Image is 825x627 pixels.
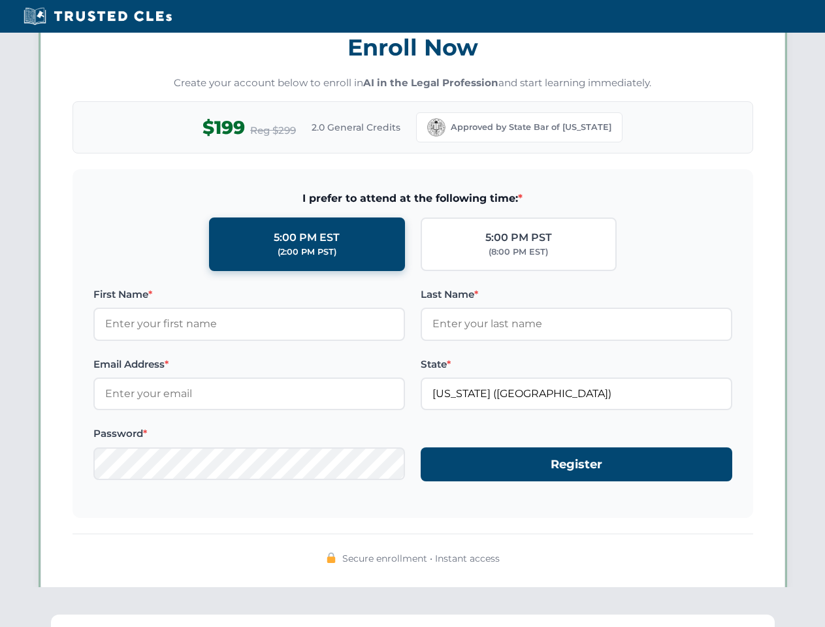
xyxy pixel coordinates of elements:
[421,378,732,410] input: California (CA)
[202,113,245,142] span: $199
[342,551,500,566] span: Secure enrollment • Instant access
[421,357,732,372] label: State
[93,357,405,372] label: Email Address
[250,123,296,138] span: Reg $299
[421,308,732,340] input: Enter your last name
[312,120,400,135] span: 2.0 General Credits
[421,287,732,302] label: Last Name
[363,76,498,89] strong: AI in the Legal Profession
[93,308,405,340] input: Enter your first name
[73,76,753,91] p: Create your account below to enroll in and start learning immediately.
[451,121,611,134] span: Approved by State Bar of [US_STATE]
[326,553,336,563] img: 🔒
[93,287,405,302] label: First Name
[427,118,445,137] img: California Bar
[421,447,732,482] button: Register
[93,378,405,410] input: Enter your email
[274,229,340,246] div: 5:00 PM EST
[93,190,732,207] span: I prefer to attend at the following time:
[485,229,552,246] div: 5:00 PM PST
[20,7,176,26] img: Trusted CLEs
[489,246,548,259] div: (8:00 PM EST)
[93,426,405,442] label: Password
[278,246,336,259] div: (2:00 PM PST)
[73,27,753,68] h3: Enroll Now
